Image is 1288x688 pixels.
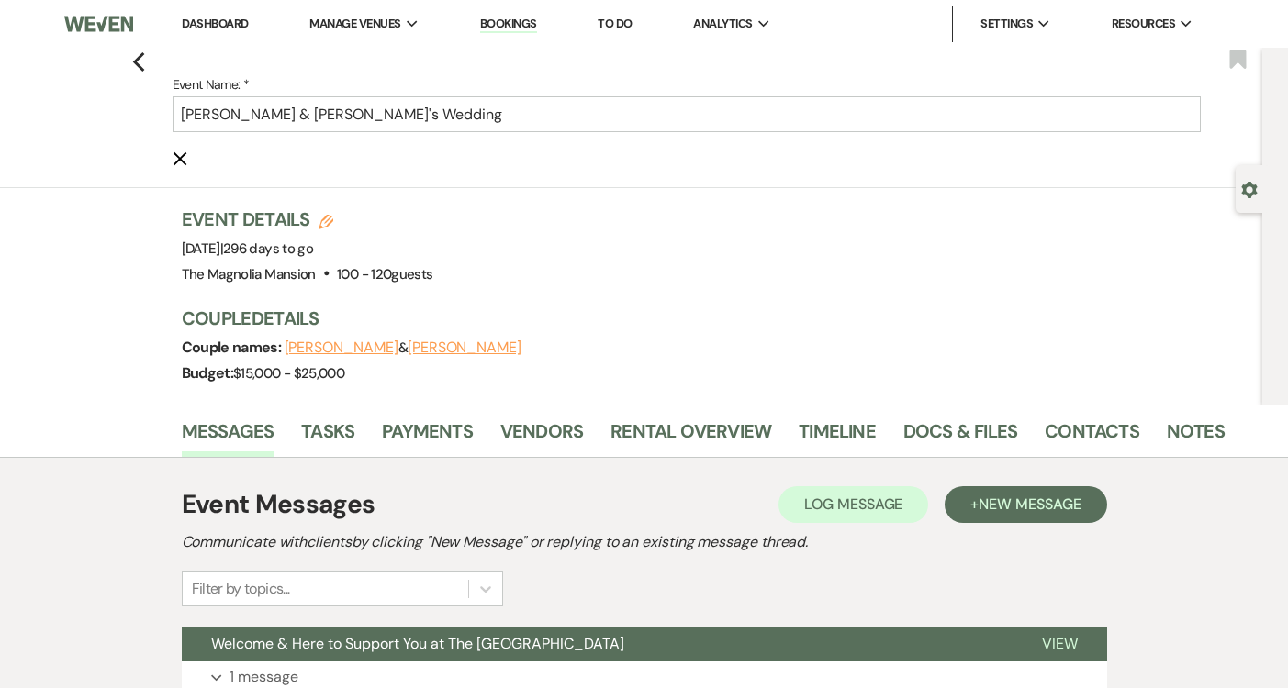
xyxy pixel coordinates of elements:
[182,416,274,457] a: Messages
[1045,416,1139,457] a: Contacts
[337,265,432,283] span: 100 - 120 guests
[903,416,1017,457] a: Docs & Files
[192,578,290,600] div: Filter by topics...
[980,15,1033,33] span: Settings
[598,16,632,31] a: To Do
[182,206,433,232] h3: Event Details
[182,265,316,283] span: The Magnolia Mansion
[182,485,375,524] h1: Event Messages
[182,363,234,383] span: Budget:
[1013,627,1107,661] button: View
[182,627,1013,661] button: Welcome & Here to Support You at The [GEOGRAPHIC_DATA]
[500,416,583,457] a: Vendors
[285,338,521,357] span: &
[1042,634,1078,653] span: View
[778,486,928,523] button: Log Message
[979,494,1081,514] span: New Message
[182,531,1107,553] h2: Communicate with clients by clicking "New Message" or replying to an existing message thread.
[182,16,248,31] a: Dashboard
[945,486,1106,523] button: +New Message
[1112,15,1175,33] span: Resources
[309,15,400,33] span: Manage Venues
[610,416,771,457] a: Rental Overview
[223,239,313,258] span: 296 days to go
[173,73,1201,96] label: Event Name: *
[64,5,133,43] img: Weven Logo
[799,416,876,457] a: Timeline
[804,494,902,514] span: Log Message
[480,16,537,33] a: Bookings
[182,305,1210,331] h3: Couple Details
[1241,180,1258,197] button: Open lead details
[1167,416,1225,457] a: Notes
[285,340,398,355] button: [PERSON_NAME]
[182,239,314,258] span: [DATE]
[182,338,285,357] span: Couple names:
[233,364,344,383] span: $15,000 - $25,000
[408,340,521,355] button: [PERSON_NAME]
[220,239,313,258] span: |
[301,416,354,457] a: Tasks
[693,15,752,33] span: Analytics
[211,634,624,653] span: Welcome & Here to Support You at The [GEOGRAPHIC_DATA]
[382,416,473,457] a: Payments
